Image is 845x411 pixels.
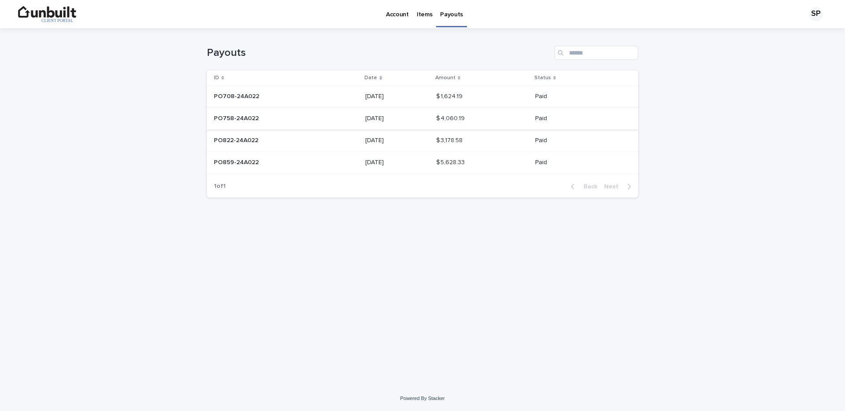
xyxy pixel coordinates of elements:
[564,183,601,191] button: Back
[535,159,624,166] p: Paid
[207,86,638,108] tr: PO708-24A022PO708-24A022 [DATE]$ 1,624.19$ 1,624.19 Paid
[214,157,261,166] p: PO859-24A022
[207,47,551,59] h1: Payouts
[601,183,638,191] button: Next
[535,115,624,122] p: Paid
[534,73,551,83] p: Status
[207,151,638,173] tr: PO859-24A022PO859-24A022 [DATE]$ 5,628.33$ 5,628.33 Paid
[400,396,445,401] a: Powered By Stacker
[365,137,429,144] p: [DATE]
[365,93,429,100] p: [DATE]
[365,115,429,122] p: [DATE]
[436,91,464,100] p: $ 1,624.19
[578,183,597,190] span: Back
[365,159,429,166] p: [DATE]
[535,137,624,144] p: Paid
[364,73,377,83] p: Date
[436,113,467,122] p: $ 4,060.19
[214,135,260,144] p: PO822-24A022
[435,73,456,83] p: Amount
[809,7,823,21] div: SP
[436,157,467,166] p: $ 5,628.33
[535,93,624,100] p: Paid
[18,5,77,23] img: 6Gg1DZ9SNfQwBNZn6pXg
[555,46,638,60] input: Search
[214,73,219,83] p: ID
[214,91,261,100] p: PO708-24A022
[604,183,624,190] span: Next
[214,113,261,122] p: PO758-24A022
[436,135,464,144] p: $ 3,178.58
[207,129,638,151] tr: PO822-24A022PO822-24A022 [DATE]$ 3,178.58$ 3,178.58 Paid
[207,176,233,197] p: 1 of 1
[207,108,638,130] tr: PO758-24A022PO758-24A022 [DATE]$ 4,060.19$ 4,060.19 Paid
